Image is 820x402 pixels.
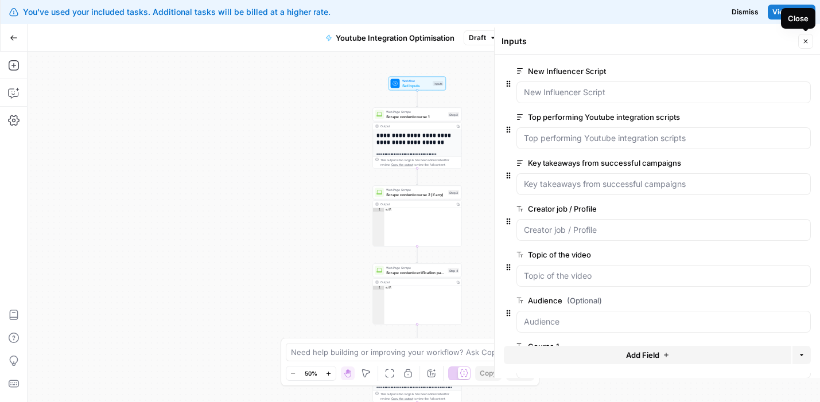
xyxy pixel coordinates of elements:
[502,36,795,47] div: Inputs
[391,397,413,400] span: Copy the output
[504,346,791,364] button: Add Field
[433,81,444,86] div: Inputs
[386,192,446,197] span: Scrape content course 2 (if any)
[524,132,803,144] input: Top performing Youtube integration scripts
[524,224,803,236] input: Creator job / Profile
[464,30,502,45] button: Draft
[524,178,803,190] input: Key takeaways from successful campaigns
[480,368,497,378] span: Copy
[448,112,459,117] div: Step 2
[373,186,462,247] div: Web Page ScrapeScrape content course 2 (if any)Step 3Outputnull
[732,7,759,17] span: Dismiss
[417,325,418,341] g: Edge from step_4 to step_1
[386,114,446,119] span: Scrape content course 1
[524,316,803,327] input: Audience
[516,203,746,214] label: Creator job / Profile
[516,65,746,77] label: New Influencer Script
[417,247,418,263] g: Edge from step_3 to step_4
[516,295,746,306] label: Audience
[516,111,746,123] label: Top performing Youtube integration scripts
[772,7,811,17] span: View Billing
[380,280,453,284] div: Output
[402,79,431,83] span: Workflow
[386,188,446,192] span: Web Page Scrape
[516,157,746,169] label: Key takeaways from successful campaigns
[373,286,384,290] div: 1
[386,270,446,275] span: Scrape content certification page (if any)
[567,295,602,306] span: (Optional)
[727,5,763,19] button: Dismiss
[417,169,418,185] g: Edge from step_2 to step_3
[391,163,413,166] span: Copy the output
[626,349,659,361] span: Add Field
[336,32,454,44] span: Youtube Integration Optimisation
[448,268,460,273] div: Step 4
[380,158,459,167] div: This output is too large & has been abbreviated for review. to view the full content.
[788,13,809,24] div: Close
[9,6,527,18] div: You've used your included tasks. Additional tasks will be billed at a higher rate.
[469,33,486,43] span: Draft
[768,5,815,19] a: View Billing
[402,83,431,88] span: Set Inputs
[380,124,453,128] div: Output
[373,77,462,91] div: WorkflowSet InputsInputs
[386,110,446,114] span: Web Page Scrape
[373,264,462,325] div: Web Page ScrapeScrape content certification page (if any)Step 4Outputnull
[373,208,384,212] div: 1
[448,190,459,195] div: Step 3
[305,369,317,378] span: 50%
[318,29,461,47] button: Youtube Integration Optimisation
[475,366,502,381] button: Copy
[380,392,459,401] div: This output is too large & has been abbreviated for review. to view the full content.
[524,270,803,282] input: Topic of the video
[386,266,446,270] span: Web Page Scrape
[417,91,418,107] g: Edge from start to step_2
[516,249,746,260] label: Topic of the video
[516,341,746,352] label: Course 1
[524,87,803,98] input: New Influencer Script
[380,202,453,206] div: Output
